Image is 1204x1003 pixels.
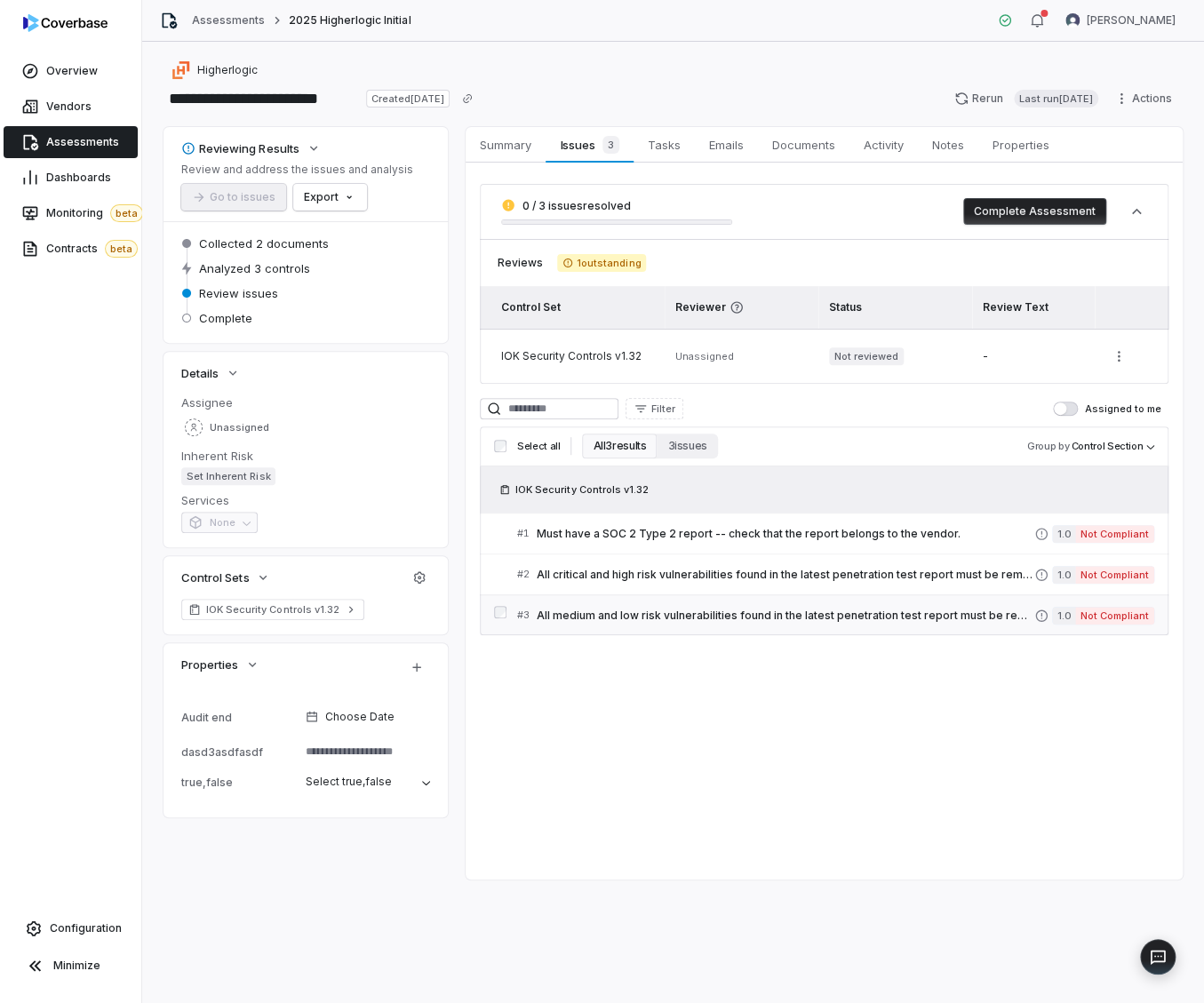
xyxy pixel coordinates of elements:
[765,133,842,156] span: Documents
[1027,440,1069,452] span: Group by
[537,568,1034,582] span: All critical and high risk vulnerabilities found in the latest penetration test report must be re...
[176,561,275,593] button: Control Sets
[181,657,238,673] span: Properties
[181,492,430,508] dt: Services
[199,285,278,301] span: Review issues
[181,163,413,177] p: Review and address the issues and analysis
[46,100,92,114] span: Vendors
[498,256,543,270] span: Reviews
[181,711,299,724] div: Audit end
[46,240,138,258] span: Contracts
[1014,90,1098,107] span: Last run [DATE]
[675,350,734,362] span: Unassigned
[1052,525,1075,543] span: 1.0
[517,527,530,540] span: # 1
[288,13,411,28] span: 2025 Higherlogic Initial
[602,136,619,154] span: 3
[641,133,688,156] span: Tasks
[557,254,646,272] span: 1 outstanding
[1087,13,1176,28] span: [PERSON_NAME]
[181,467,275,485] span: Set Inherent Risk
[517,568,530,581] span: # 2
[206,602,339,617] span: IOK Security Controls v1.32
[53,959,100,973] span: Minimize
[4,197,138,229] a: Monitoringbeta
[517,609,530,622] span: # 3
[857,133,911,156] span: Activity
[192,13,265,28] a: Assessments
[944,85,1109,112] button: RerunLast run[DATE]
[4,91,138,123] a: Vendors
[181,776,299,789] div: true,false
[517,513,1154,553] a: #1Must have a SOC 2 Type 2 report -- check that the report belongs to the vendor.1.0Not Compliant
[537,609,1034,623] span: All medium and low risk vulnerabilities found in the latest penetration test report must be remed...
[626,398,683,419] button: Filter
[197,63,258,77] span: Higherlogic
[325,710,395,724] span: Choose Date
[963,198,1106,225] button: Complete Assessment
[181,365,219,381] span: Details
[110,204,143,222] span: beta
[522,199,631,212] span: 0 / 3 issues resolved
[181,569,249,585] span: Control Sets
[925,133,971,156] span: Notes
[7,912,134,944] a: Configuration
[46,64,98,78] span: Overview
[702,133,751,156] span: Emails
[675,300,808,314] span: Reviewer
[199,310,252,326] span: Complete
[494,440,506,452] input: Select all
[46,171,111,185] span: Dashboards
[199,235,329,251] span: Collected 2 documents
[7,948,134,983] button: Minimize
[983,300,1049,314] span: Review Text
[4,162,138,194] a: Dashboards
[50,921,122,935] span: Configuration
[1109,85,1183,112] button: Actions
[1053,402,1161,416] label: Assigned to me
[23,14,108,32] img: logo-D7KZi-bG.svg
[210,421,269,434] span: Unassigned
[176,649,265,681] button: Properties
[582,434,657,458] button: All 3 results
[451,83,483,115] button: Copy link
[515,482,649,497] span: IOK Security Controls v1.32
[1052,566,1075,584] span: 1.0
[4,55,138,87] a: Overview
[517,440,560,453] span: Select all
[1055,7,1186,34] button: David Gold avatar[PERSON_NAME]
[1065,13,1080,28] img: David Gold avatar
[1075,566,1154,584] span: Not Compliant
[829,300,862,314] span: Status
[537,527,1034,541] span: Must have a SOC 2 Type 2 report -- check that the report belongs to the vendor.
[181,140,299,156] div: Reviewing Results
[985,133,1056,156] span: Properties
[983,349,1084,363] div: -
[199,260,310,276] span: Analyzed 3 controls
[517,595,1154,635] a: #3All medium and low risk vulnerabilities found in the latest penetration test report must be rem...
[553,132,626,157] span: Issues
[501,300,561,314] span: Control Set
[4,233,138,265] a: Contractsbeta
[473,133,538,156] span: Summary
[651,402,675,416] span: Filter
[181,448,430,464] dt: Inherent Risk
[167,54,263,86] button: https://higherlogic.com/Higherlogic
[176,357,245,389] button: Details
[517,554,1154,594] a: #2All critical and high risk vulnerabilities found in the latest penetration test report must be ...
[1053,402,1078,416] button: Assigned to me
[501,349,654,363] div: IOK Security Controls v1.32
[1075,525,1154,543] span: Not Compliant
[366,90,450,107] span: Created [DATE]
[293,184,367,211] button: Export
[1052,607,1075,625] span: 1.0
[46,204,143,222] span: Monitoring
[105,240,138,258] span: beta
[1075,607,1154,625] span: Not Compliant
[299,698,437,736] button: Choose Date
[829,347,904,365] span: Not reviewed
[4,126,138,158] a: Assessments
[181,599,364,620] a: IOK Security Controls v1.32
[181,745,299,759] div: dasd3asdfasdf
[657,434,717,458] button: 3 issues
